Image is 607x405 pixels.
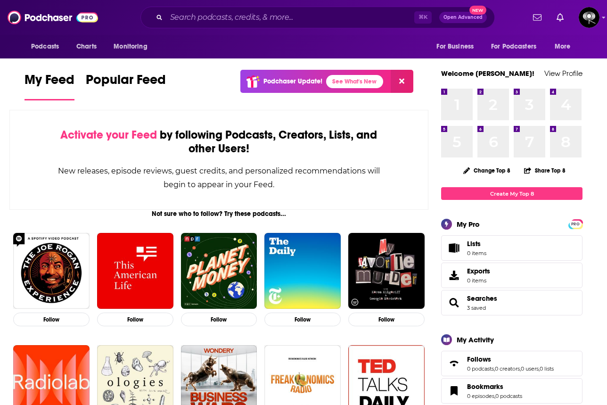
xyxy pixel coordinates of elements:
span: For Podcasters [491,40,536,53]
img: The Daily [264,233,341,309]
a: 3 saved [467,305,486,311]
a: My Feed [25,72,74,100]
a: Exports [441,263,582,288]
img: User Profile [579,7,599,28]
span: Searches [441,290,582,315]
button: Change Top 8 [458,165,516,176]
span: Lists [467,240,481,248]
span: Popular Feed [86,72,166,93]
a: Popular Feed [86,72,166,100]
span: More [555,40,571,53]
span: ⌘ K [414,11,432,24]
a: Searches [467,294,497,303]
a: 0 creators [495,365,520,372]
span: Bookmarks [441,378,582,404]
button: open menu [485,38,550,56]
span: Open Advanced [443,15,483,20]
span: Exports [467,267,490,275]
span: For Business [436,40,474,53]
button: Show profile menu [579,7,599,28]
button: open menu [548,38,582,56]
a: View Profile [544,69,582,78]
span: 0 items [467,250,486,256]
a: Lists [441,235,582,261]
a: 0 users [521,365,539,372]
span: Monitoring [114,40,147,53]
a: Charts [70,38,102,56]
div: My Pro [457,220,480,229]
div: New releases, episode reviews, guest credits, and personalized recommendations will begin to appe... [57,164,381,191]
span: Bookmarks [467,382,503,391]
button: Follow [348,313,425,326]
a: Bookmarks [467,382,522,391]
span: 0 items [467,277,490,284]
p: Podchaser Update! [263,77,322,85]
div: My Activity [457,335,494,344]
a: 0 podcasts [467,365,494,372]
span: Lists [444,241,463,255]
span: Follows [441,351,582,376]
img: The Joe Rogan Experience [13,233,90,309]
a: 0 lists [540,365,554,372]
a: 0 podcasts [495,393,522,399]
a: 0 episodes [467,393,494,399]
div: Search podcasts, credits, & more... [140,7,495,28]
span: Activate your Feed [60,128,157,142]
button: Follow [13,313,90,326]
a: Show notifications dropdown [553,9,567,25]
a: Bookmarks [444,384,463,397]
span: , [494,365,495,372]
a: See What's New [326,75,383,88]
span: Follows [467,355,491,364]
img: Planet Money [181,233,257,309]
span: Exports [444,269,463,282]
img: My Favorite Murder with Karen Kilgariff and Georgia Hardstark [348,233,425,309]
span: Podcasts [31,40,59,53]
a: Create My Top 8 [441,187,582,200]
a: Show notifications dropdown [529,9,545,25]
span: PRO [570,221,581,228]
span: New [469,6,486,15]
img: Podchaser - Follow, Share and Rate Podcasts [8,8,98,26]
span: My Feed [25,72,74,93]
div: by following Podcasts, Creators, Lists, and other Users! [57,128,381,156]
button: open menu [25,38,71,56]
span: , [494,393,495,399]
button: Share Top 8 [524,161,566,180]
button: open menu [107,38,159,56]
a: PRO [570,220,581,227]
button: open menu [430,38,485,56]
span: Logged in as columbiapub [579,7,599,28]
span: Charts [76,40,97,53]
a: Searches [444,296,463,309]
div: Not sure who to follow? Try these podcasts... [9,210,428,218]
a: Welcome [PERSON_NAME]! [441,69,534,78]
a: Follows [467,355,554,364]
button: Open AdvancedNew [439,12,487,23]
span: , [539,365,540,372]
input: Search podcasts, credits, & more... [166,10,414,25]
img: This American Life [97,233,173,309]
span: , [520,365,521,372]
button: Follow [181,313,257,326]
a: Follows [444,357,463,370]
button: Follow [264,313,341,326]
span: Lists [467,240,486,248]
button: Follow [97,313,173,326]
